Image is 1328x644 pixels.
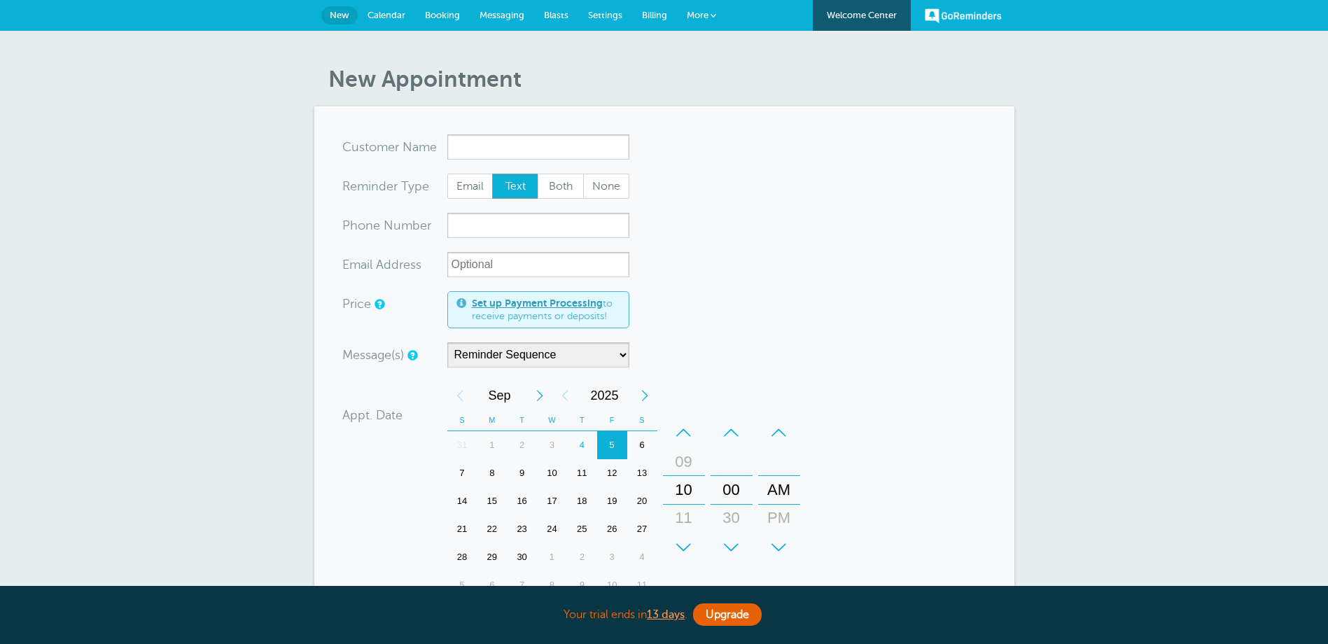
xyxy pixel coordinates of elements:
[538,174,583,198] span: Both
[477,459,507,487] div: 8
[627,459,657,487] div: 13
[507,515,537,543] div: 23
[538,174,584,199] label: Both
[507,409,537,431] th: T
[567,409,597,431] th: T
[477,571,507,599] div: 6
[447,543,477,571] div: 28
[477,459,507,487] div: Monday, September 8
[537,571,567,599] div: Wednesday, October 8
[473,381,527,409] span: September
[567,431,597,459] div: Today, Thursday, September 4
[477,571,507,599] div: Monday, October 6
[627,487,657,515] div: Saturday, September 20
[342,258,367,271] span: Ema
[567,487,597,515] div: 18
[537,543,567,571] div: 1
[537,431,567,459] div: Wednesday, September 3
[477,543,507,571] div: Monday, September 29
[477,409,507,431] th: M
[567,515,597,543] div: Thursday, September 25
[627,409,657,431] th: S
[642,10,667,20] span: Billing
[477,431,507,459] div: 1
[584,174,629,198] span: None
[447,252,629,277] input: Optional
[578,381,632,409] span: 2025
[507,571,537,599] div: Tuesday, October 7
[447,543,477,571] div: Sunday, September 28
[342,134,447,160] div: ame
[507,487,537,515] div: Tuesday, September 16
[597,543,627,571] div: 3
[342,180,429,192] label: Reminder Type
[342,141,365,153] span: Cus
[342,213,447,238] div: mber
[762,476,796,504] div: AM
[493,174,538,198] span: Text
[537,487,567,515] div: 17
[597,459,627,487] div: Friday, September 12
[567,431,597,459] div: 4
[447,409,477,431] th: S
[627,543,657,571] div: Saturday, October 4
[480,10,524,20] span: Messaging
[627,515,657,543] div: 27
[597,571,627,599] div: Friday, October 10
[448,174,493,198] span: Email
[447,515,477,543] div: 21
[507,459,537,487] div: 9
[597,571,627,599] div: 10
[507,459,537,487] div: Tuesday, September 9
[537,409,567,431] th: W
[583,174,629,199] label: None
[507,571,537,599] div: 7
[627,515,657,543] div: Saturday, September 27
[597,459,627,487] div: 12
[667,476,701,504] div: 10
[342,297,371,310] label: Price
[663,419,705,561] div: Hours
[537,459,567,487] div: 10
[507,515,537,543] div: Tuesday, September 23
[375,300,383,309] a: An optional price for the appointment. If you set a price, you can include a payment link in your...
[447,571,477,599] div: Sunday, October 5
[507,431,537,459] div: Tuesday, September 2
[407,351,416,360] a: Simple templates and custom messages will use the reminder schedule set under Settings > Reminder...
[472,297,603,309] a: Set up Payment Processing
[342,252,447,277] div: ress
[447,174,494,199] label: Email
[597,487,627,515] div: 19
[597,409,627,431] th: F
[314,600,1014,630] div: Your trial ends in .
[447,487,477,515] div: 14
[567,571,597,599] div: Thursday, October 9
[527,381,552,409] div: Next Month
[597,431,627,459] div: 5
[567,515,597,543] div: 25
[447,571,477,599] div: 5
[537,571,567,599] div: 8
[328,66,1014,92] h1: New Appointment
[627,431,657,459] div: 6
[330,10,349,20] span: New
[537,543,567,571] div: Wednesday, October 1
[477,515,507,543] div: Monday, September 22
[537,515,567,543] div: 24
[567,459,597,487] div: 11
[667,448,701,476] div: 09
[715,504,748,532] div: 30
[507,543,537,571] div: 30
[507,431,537,459] div: 2
[627,487,657,515] div: 20
[715,476,748,504] div: 00
[597,515,627,543] div: Friday, September 26
[447,487,477,515] div: Sunday, September 14
[711,419,753,561] div: Minutes
[537,459,567,487] div: Wednesday, September 10
[477,543,507,571] div: 29
[597,431,627,459] div: Friday, September 5
[567,487,597,515] div: Thursday, September 18
[597,487,627,515] div: Friday, September 19
[762,504,796,532] div: PM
